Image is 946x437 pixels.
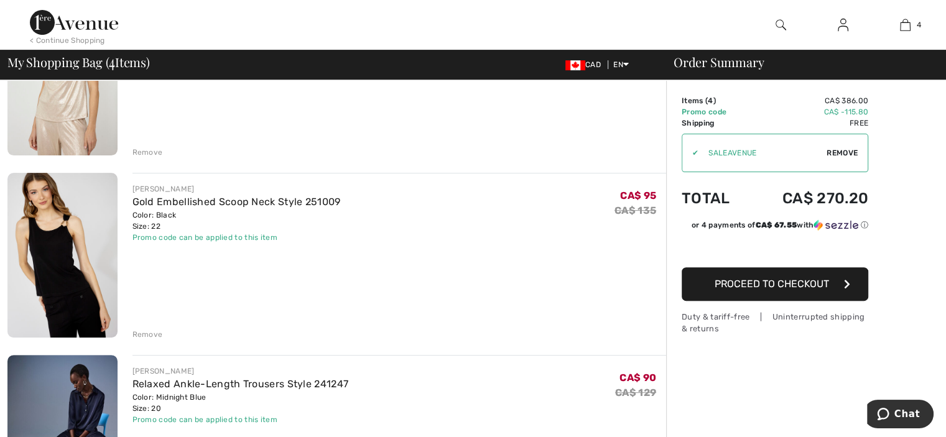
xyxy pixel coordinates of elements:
[828,17,858,33] a: Sign In
[132,232,341,243] div: Promo code can be applied to this item
[659,56,939,68] div: Order Summary
[682,311,868,334] div: Duty & tariff-free | Uninterrupted shipping & returns
[749,95,868,106] td: CA$ 386.00
[776,17,786,32] img: search the website
[900,17,911,32] img: My Bag
[619,372,656,384] span: CA$ 90
[682,147,698,159] div: ✔
[620,190,656,201] span: CA$ 95
[132,414,349,425] div: Promo code can be applied to this item
[565,60,606,69] span: CAD
[132,147,163,158] div: Remove
[132,329,163,340] div: Remove
[7,56,150,68] span: My Shopping Bag ( Items)
[749,177,868,219] td: CA$ 270.20
[814,219,858,231] img: Sezzle
[132,378,349,390] a: Relaxed Ankle-Length Trousers Style 241247
[614,205,656,216] s: CA$ 135
[565,60,585,70] img: Canadian Dollar
[917,19,921,30] span: 4
[838,17,848,32] img: My Info
[874,17,935,32] a: 4
[698,134,827,172] input: Promo code
[749,106,868,117] td: CA$ -115.80
[749,117,868,129] td: Free
[613,60,629,69] span: EN
[692,219,868,231] div: or 4 payments of with
[708,96,713,105] span: 4
[827,147,858,159] span: Remove
[615,387,656,398] s: CA$ 129
[132,196,341,208] a: Gold Embellished Scoop Neck Style 251009
[132,392,349,414] div: Color: Midnight Blue Size: 20
[682,95,749,106] td: Items ( )
[682,106,749,117] td: Promo code
[682,177,749,219] td: Total
[30,10,118,35] img: 1ère Avenue
[109,53,115,69] span: 4
[682,219,868,235] div: or 4 payments ofCA$ 67.55withSezzle Click to learn more about Sezzle
[715,278,829,290] span: Proceed to Checkout
[682,235,868,263] iframe: PayPal-paypal
[132,366,349,377] div: [PERSON_NAME]
[30,35,105,46] div: < Continue Shopping
[7,173,118,338] img: Gold Embellished Scoop Neck Style 251009
[867,400,934,431] iframe: Opens a widget where you can chat to one of our agents
[682,267,868,301] button: Proceed to Checkout
[132,209,341,232] div: Color: Black Size: 22
[682,117,749,129] td: Shipping
[132,183,341,195] div: [PERSON_NAME]
[755,221,797,229] span: CA$ 67.55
